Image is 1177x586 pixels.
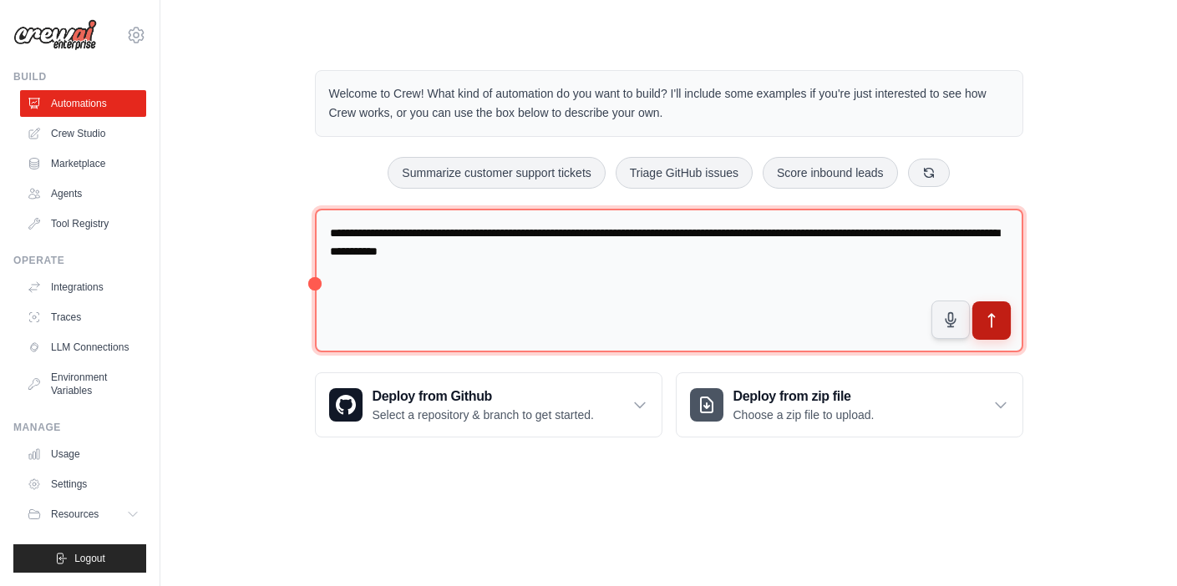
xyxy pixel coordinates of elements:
[13,19,97,51] img: Logo
[388,157,605,189] button: Summarize customer support tickets
[13,70,146,83] div: Build
[20,274,146,301] a: Integrations
[329,84,1009,123] p: Welcome to Crew! What kind of automation do you want to build? I'll include some examples if you'...
[13,544,146,573] button: Logout
[20,304,146,331] a: Traces
[74,552,105,565] span: Logout
[373,407,594,423] p: Select a repository & branch to get started.
[733,407,875,423] p: Choose a zip file to upload.
[763,157,898,189] button: Score inbound leads
[20,90,146,117] a: Automations
[20,364,146,404] a: Environment Variables
[13,421,146,434] div: Manage
[20,210,146,237] a: Tool Registry
[13,254,146,267] div: Operate
[20,501,146,528] button: Resources
[20,441,146,467] a: Usage
[616,157,753,189] button: Triage GitHub issues
[20,180,146,207] a: Agents
[20,471,146,498] a: Settings
[373,386,594,407] h3: Deploy from Github
[20,120,146,147] a: Crew Studio
[20,150,146,177] a: Marketplace
[20,334,146,361] a: LLM Connections
[733,386,875,407] h3: Deploy from zip file
[51,508,99,521] span: Resources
